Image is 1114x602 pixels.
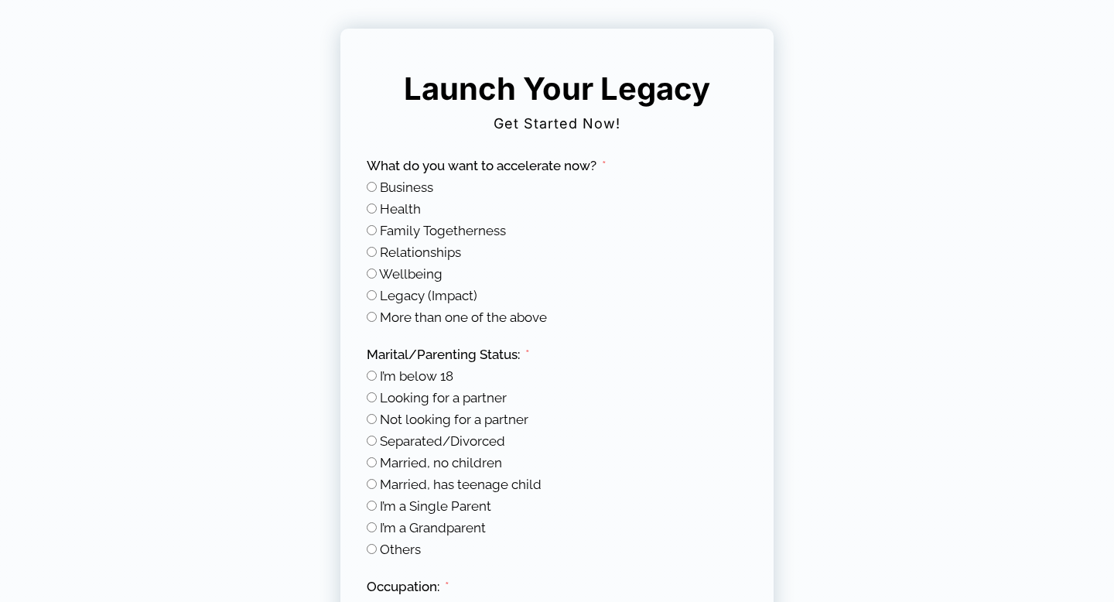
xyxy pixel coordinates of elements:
span: More than one of the above [380,310,547,325]
input: Business [367,182,377,192]
span: Not looking for a partner [380,412,528,427]
input: Health [367,204,377,214]
h5: Launch Your Legacy [395,70,719,108]
input: More than one of the above [367,312,377,322]
span: Separated/Divorced [380,433,505,449]
h2: Get Started Now! [364,110,750,138]
label: Occupation: [367,578,449,596]
span: Family Togetherness [380,223,506,238]
input: Wellbeing [367,269,377,279]
span: I’m a Single Parent [380,498,491,514]
input: Married, has teenage child [367,479,377,489]
input: I’m below 18 [367,371,377,381]
span: Legacy (Impact) [380,288,477,303]
input: I’m a Grandparent [367,522,377,532]
input: Relationships [367,247,377,257]
input: Not looking for a partner [367,414,377,424]
input: Legacy (Impact) [367,290,377,300]
span: Relationships [380,245,461,260]
span: I’m below 18 [380,368,453,384]
label: Marital/Parenting Status: [367,346,530,364]
span: Business [380,180,433,195]
input: Separated/Divorced [367,436,377,446]
span: I’m a Grandparent [380,520,486,535]
input: Others [367,544,377,554]
label: What do you want to accelerate now? [367,157,607,175]
span: Others [380,542,421,557]
input: Married, no children [367,457,377,467]
input: Family Togetherness [367,225,377,235]
input: Looking for a partner [367,392,377,402]
span: Married, no children [380,455,502,470]
span: Looking for a partner [380,390,507,405]
span: Married, has teenage child [380,477,542,492]
input: I’m a Single Parent [367,501,377,511]
span: Health [380,201,421,217]
span: Wellbeing [379,266,443,282]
